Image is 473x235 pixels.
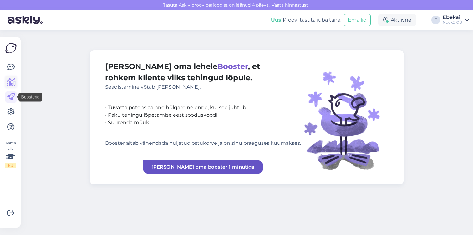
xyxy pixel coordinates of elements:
[5,140,16,168] div: Vaata siia
[105,61,301,91] div: [PERSON_NAME] oma lehele , et rohkem kliente viiks tehingud lõpule.
[18,93,42,102] div: Boosterid
[105,111,301,119] div: • Paku tehingu lõpetamise eest sooduskoodi
[105,119,301,126] div: • Suurenda müüki
[105,104,301,111] div: • Tuvasta potensiaalnne hülgamine enne, kui see juhtub
[431,16,440,24] div: E
[5,163,16,168] div: 1 / 3
[143,160,263,174] a: [PERSON_NAME] oma booster 1 minutiga
[443,15,462,20] div: Ebekai
[105,140,301,147] div: Booster aitab vähendada hüljatud ostukorve ja on sinu praeguses kuumakses.
[270,2,310,8] a: Vaata hinnastust
[301,61,389,174] img: illustration
[271,16,341,24] div: Proovi tasuta juba täna:
[271,17,283,23] b: Uus!
[5,42,17,54] img: Askly Logo
[344,14,371,26] button: Emailid
[443,15,469,25] a: EbekaiNuckö OÜ
[378,14,416,26] div: Aktiivne
[443,20,462,25] div: Nuckö OÜ
[217,62,248,71] span: Booster
[105,83,301,91] div: Seadistamine võtab [PERSON_NAME].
